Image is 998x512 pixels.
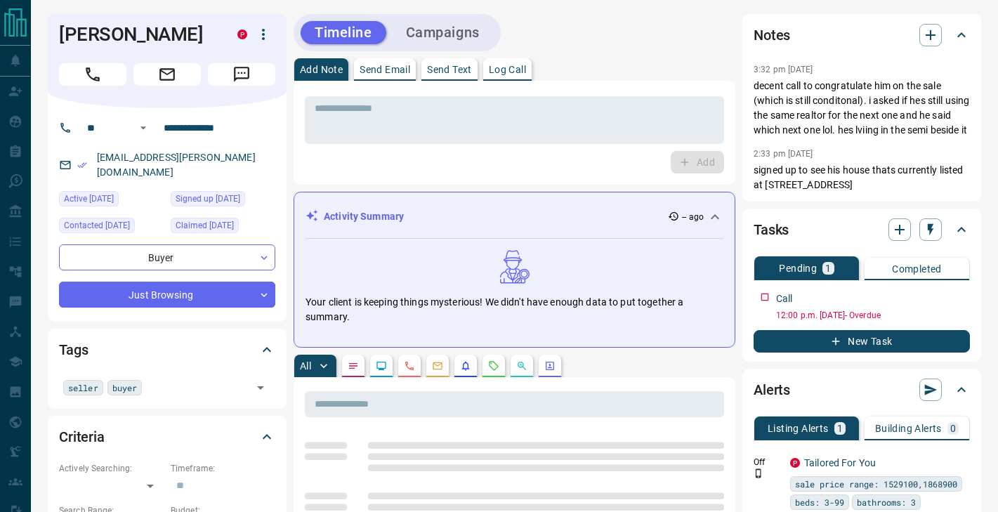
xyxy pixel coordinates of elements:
div: Sun Mar 05 2023 [59,191,164,211]
div: Just Browsing [59,282,275,308]
svg: Opportunities [516,360,527,372]
h1: [PERSON_NAME] [59,23,216,46]
svg: Notes [348,360,359,372]
p: Timeframe: [171,462,275,475]
p: Building Alerts [875,424,942,433]
span: Signed up [DATE] [176,192,240,206]
button: Open [135,119,152,136]
p: -- ago [682,211,704,223]
p: Completed [892,264,942,274]
h2: Tasks [754,218,789,241]
p: Send Email [360,65,410,74]
div: Activity Summary-- ago [306,204,723,230]
svg: Email Verified [77,160,87,170]
div: Tue Feb 14 2023 [171,218,275,237]
span: Claimed [DATE] [176,218,234,232]
p: Call [776,291,793,306]
svg: Calls [404,360,415,372]
svg: Listing Alerts [460,360,471,372]
p: 12:00 p.m. [DATE] - Overdue [776,309,970,322]
button: Open [251,378,270,398]
p: 2:33 pm [DATE] [754,149,813,159]
span: Call [59,63,126,86]
p: Send Text [427,65,472,74]
p: All [300,361,311,371]
div: Tags [59,333,275,367]
div: Tasks [754,213,970,247]
svg: Agent Actions [544,360,556,372]
div: Mon Sep 15 2025 [59,218,164,237]
span: sale price range: 1529100,1868900 [795,477,957,491]
p: Your client is keeping things mysterious! We didn't have enough data to put together a summary. [306,295,723,324]
h2: Alerts [754,379,790,401]
p: Off [754,456,782,468]
p: 1 [825,263,831,273]
button: Timeline [301,21,386,44]
h2: Tags [59,339,88,361]
h2: Criteria [59,426,105,448]
span: Email [133,63,201,86]
h2: Notes [754,24,790,46]
a: [EMAIL_ADDRESS][PERSON_NAME][DOMAIN_NAME] [97,152,256,178]
div: Tue Feb 14 2023 [171,191,275,211]
button: New Task [754,330,970,353]
div: property.ca [790,458,800,468]
div: Notes [754,18,970,52]
p: decent call to congratulate him on the sale (which is still conditonal). i asked if hes still usi... [754,79,970,138]
div: Criteria [59,420,275,454]
span: Message [208,63,275,86]
a: Tailored For You [804,457,876,468]
p: signed up to see his house thats currently listed at [STREET_ADDRESS] [754,163,970,192]
p: Activity Summary [324,209,404,224]
p: Listing Alerts [768,424,829,433]
span: Contacted [DATE] [64,218,130,232]
p: Pending [779,263,817,273]
div: Buyer [59,244,275,270]
span: bathrooms: 3 [857,495,916,509]
svg: Push Notification Only [754,468,763,478]
p: 3:32 pm [DATE] [754,65,813,74]
span: buyer [112,381,138,395]
span: seller [68,381,98,395]
svg: Emails [432,360,443,372]
button: Campaigns [392,21,494,44]
svg: Lead Browsing Activity [376,360,387,372]
span: beds: 3-99 [795,495,844,509]
p: 0 [950,424,956,433]
span: Active [DATE] [64,192,114,206]
p: Add Note [300,65,343,74]
div: property.ca [237,29,247,39]
div: Alerts [754,373,970,407]
p: Log Call [489,65,526,74]
p: 1 [837,424,843,433]
svg: Requests [488,360,499,372]
p: Actively Searching: [59,462,164,475]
